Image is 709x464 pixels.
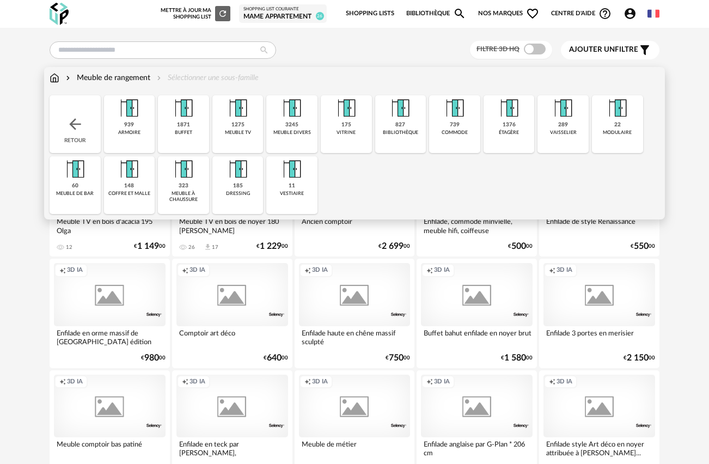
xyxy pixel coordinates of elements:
[549,378,555,386] span: Creation icon
[450,121,460,129] div: 739
[346,2,394,25] a: Shopping Lists
[304,378,311,386] span: Creation icon
[503,121,516,129] div: 1376
[603,130,632,136] div: modulaire
[141,355,166,362] div: € 00
[134,243,166,250] div: € 00
[190,378,205,386] span: 3D IA
[243,7,322,12] div: Shopping List courante
[161,6,230,21] div: Mettre à jour ma Shopping List
[614,121,621,129] div: 22
[624,7,637,20] span: Account Circle icon
[434,378,450,386] span: 3D IA
[64,72,150,83] div: Meuble de rangement
[273,130,311,136] div: meuble divers
[421,215,533,236] div: Enfilade, commode minvielle, meuble hifi, coiffeuse
[66,115,84,133] img: svg+xml;base64,PHN2ZyB3aWR0aD0iMjQiIGhlaWdodD0iMjQiIHZpZXdCb3g9IjAgMCAyNCAyNCIgZmlsbD0ibm9uZSIgeG...
[551,7,612,20] span: Centre d'aideHelp Circle Outline icon
[182,378,188,386] span: Creation icon
[386,355,410,362] div: € 00
[172,259,292,368] a: Creation icon 3D IA Comptoir art déco €64000
[647,8,659,20] img: fr
[631,243,655,250] div: € 00
[243,13,322,21] div: Mame appartement
[434,266,450,274] span: 3D IA
[264,355,288,362] div: € 00
[116,95,142,121] img: Meuble%20de%20rangement.png
[638,44,651,57] span: Filter icon
[124,182,134,190] div: 148
[170,156,197,182] img: Meuble%20de%20rangement.png
[161,191,206,203] div: meuble à chaussure
[499,130,519,136] div: étagère
[511,243,526,250] span: 500
[299,326,411,348] div: Enfilade haute en chêne massif sculpté
[417,259,537,368] a: Creation icon 3D IA Buffet bahut enfilade en noyer brut €1 58000
[54,326,166,348] div: Enfilade en orme massif de [GEOGRAPHIC_DATA] édition
[299,437,411,459] div: Meuble de métier
[550,130,577,136] div: vaisselier
[267,355,282,362] span: 640
[476,46,519,52] span: Filtre 3D HQ
[72,182,78,190] div: 60
[176,326,288,348] div: Comptoir art déco
[182,266,188,274] span: Creation icon
[225,156,251,182] img: Meuble%20de%20rangement.png
[496,95,522,121] img: Meuble%20de%20rangement.png
[289,182,295,190] div: 11
[279,95,305,121] img: Meuble%20de%20rangement.png
[212,244,218,251] div: 17
[426,266,433,274] span: Creation icon
[50,95,101,153] div: Retour
[56,191,94,197] div: meuble de bar
[557,266,572,274] span: 3D IA
[624,7,641,20] span: Account Circle icon
[299,215,411,236] div: Ancien comptoir
[501,355,533,362] div: € 00
[64,72,72,83] img: svg+xml;base64,PHN2ZyB3aWR0aD0iMTYiIGhlaWdodD0iMTYiIHZpZXdCb3g9IjAgMCAxNiAxNiIgZmlsbD0ibm9uZSIgeG...
[550,95,576,121] img: Meuble%20de%20rangement.png
[549,266,555,274] span: Creation icon
[285,121,298,129] div: 3245
[118,130,140,136] div: armoire
[170,95,197,121] img: Meuble%20de%20rangement.png
[634,243,649,250] span: 550
[389,355,404,362] span: 750
[256,243,288,250] div: € 00
[557,378,572,386] span: 3D IA
[67,266,83,274] span: 3D IA
[280,191,304,197] div: vestiaire
[526,7,539,20] span: Heart Outline icon
[406,2,466,25] a: BibliothèqueMagnify icon
[627,355,649,362] span: 2 150
[66,244,72,251] div: 12
[225,130,251,136] div: meuble tv
[50,259,170,368] a: Creation icon 3D IA Enfilade en orme massif de [GEOGRAPHIC_DATA] édition €98000
[108,191,150,197] div: coffre et malle
[421,326,533,348] div: Buffet bahut enfilade en noyer brut
[543,437,655,459] div: Enfilade style Art déco en noyer attribuée à [PERSON_NAME]...
[426,378,433,386] span: Creation icon
[453,7,466,20] span: Magnify icon
[50,72,59,83] img: svg+xml;base64,PHN2ZyB3aWR0aD0iMTYiIGhlaWdodD0iMTciIHZpZXdCb3g9IjAgMCAxNiAxNyIgZmlsbD0ibm9uZSIgeG...
[337,130,356,136] div: vitrine
[260,243,282,250] span: 1 229
[442,130,468,136] div: commode
[176,215,288,236] div: Meuble TV en bois de noyer 180 [PERSON_NAME]
[539,259,659,368] a: Creation icon 3D IA Enfilade 3 portes en merisier €2 15000
[569,45,638,54] span: filtre
[188,244,195,251] div: 26
[190,266,205,274] span: 3D IA
[569,46,615,53] span: Ajouter un
[67,378,83,386] span: 3D IA
[225,95,251,121] img: Meuble%20de%20rangement.png
[387,95,413,121] img: Meuble%20de%20rangement.png
[295,259,415,368] a: Creation icon 3D IA Enfilade haute en chêne massif sculpté €75000
[333,95,359,121] img: Meuble%20de%20rangement.png
[478,2,539,25] span: Nos marques
[175,130,192,136] div: buffet
[508,243,533,250] div: € 00
[59,378,66,386] span: Creation icon
[243,7,322,21] a: Shopping List courante Mame appartement 26
[561,41,659,59] button: Ajouter unfiltre Filter icon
